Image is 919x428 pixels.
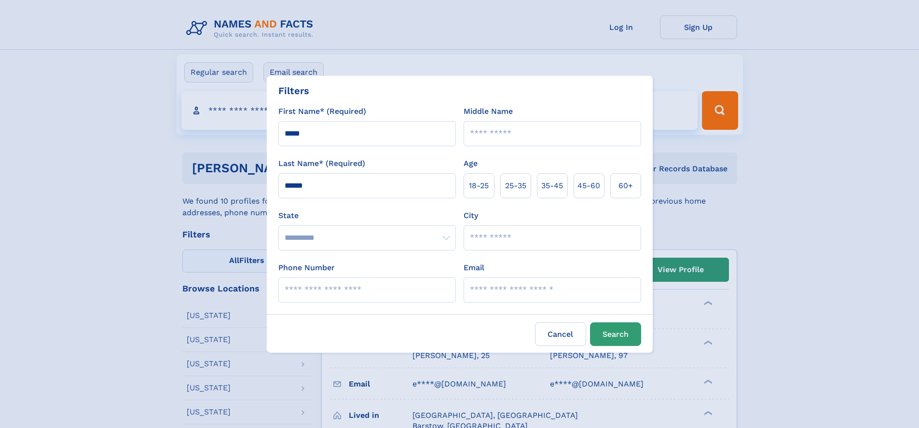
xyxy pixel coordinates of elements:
[541,180,563,192] span: 35‑45
[618,180,633,192] span: 60+
[278,210,456,221] label: State
[278,106,366,117] label: First Name* (Required)
[464,158,478,169] label: Age
[464,210,478,221] label: City
[464,106,513,117] label: Middle Name
[505,180,526,192] span: 25‑35
[278,83,309,98] div: Filters
[278,158,365,169] label: Last Name* (Required)
[590,322,641,346] button: Search
[469,180,489,192] span: 18‑25
[577,180,600,192] span: 45‑60
[464,262,484,274] label: Email
[278,262,335,274] label: Phone Number
[535,322,586,346] label: Cancel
